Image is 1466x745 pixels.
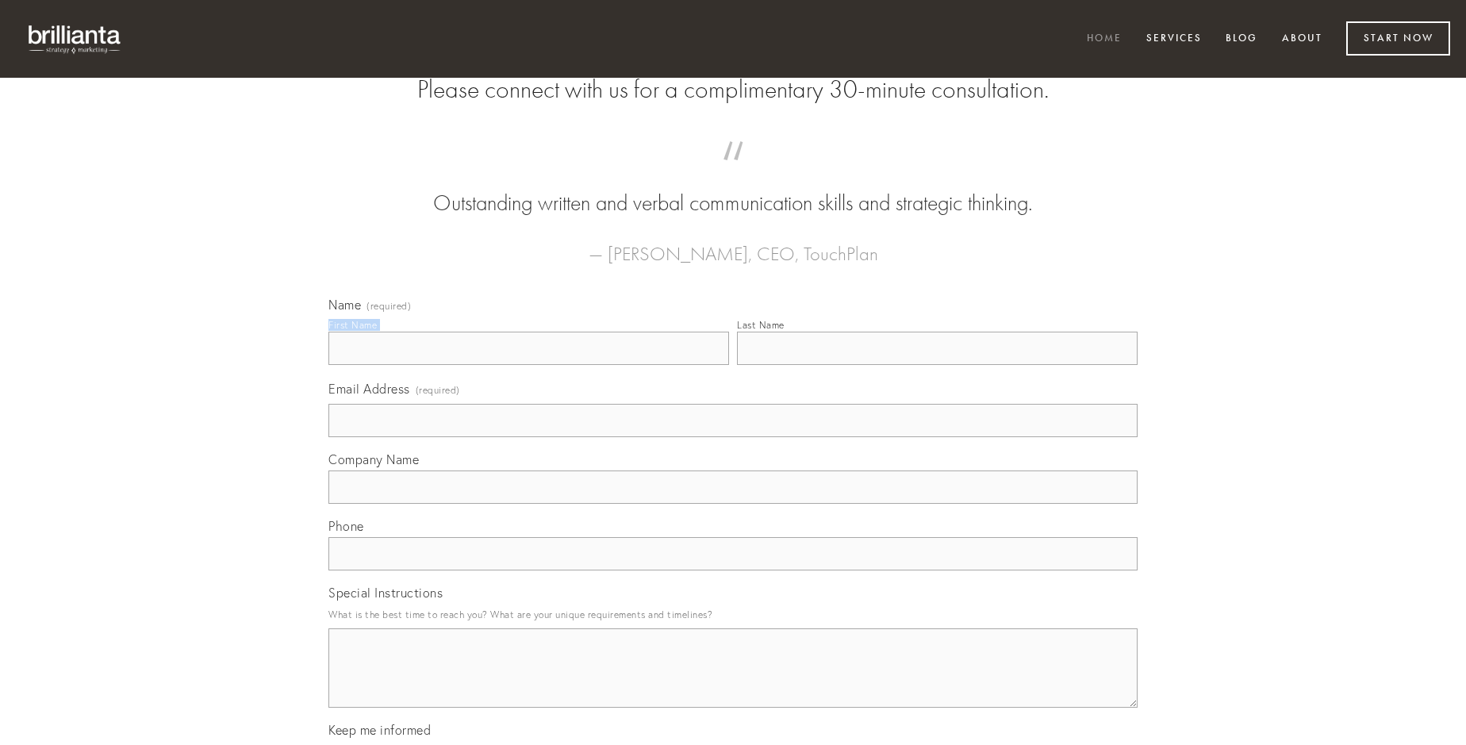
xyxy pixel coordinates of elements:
[328,604,1138,625] p: What is the best time to reach you? What are your unique requirements and timelines?
[328,722,431,738] span: Keep me informed
[354,157,1112,219] blockquote: Outstanding written and verbal communication skills and strategic thinking.
[328,518,364,534] span: Phone
[1136,26,1212,52] a: Services
[354,219,1112,270] figcaption: — [PERSON_NAME], CEO, TouchPlan
[328,585,443,601] span: Special Instructions
[328,451,419,467] span: Company Name
[416,379,460,401] span: (required)
[328,319,377,331] div: First Name
[328,75,1138,105] h2: Please connect with us for a complimentary 30-minute consultation.
[1272,26,1333,52] a: About
[328,297,361,313] span: Name
[1215,26,1268,52] a: Blog
[16,16,135,62] img: brillianta - research, strategy, marketing
[328,381,410,397] span: Email Address
[1346,21,1450,56] a: Start Now
[366,301,411,311] span: (required)
[354,157,1112,188] span: “
[737,319,785,331] div: Last Name
[1076,26,1132,52] a: Home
